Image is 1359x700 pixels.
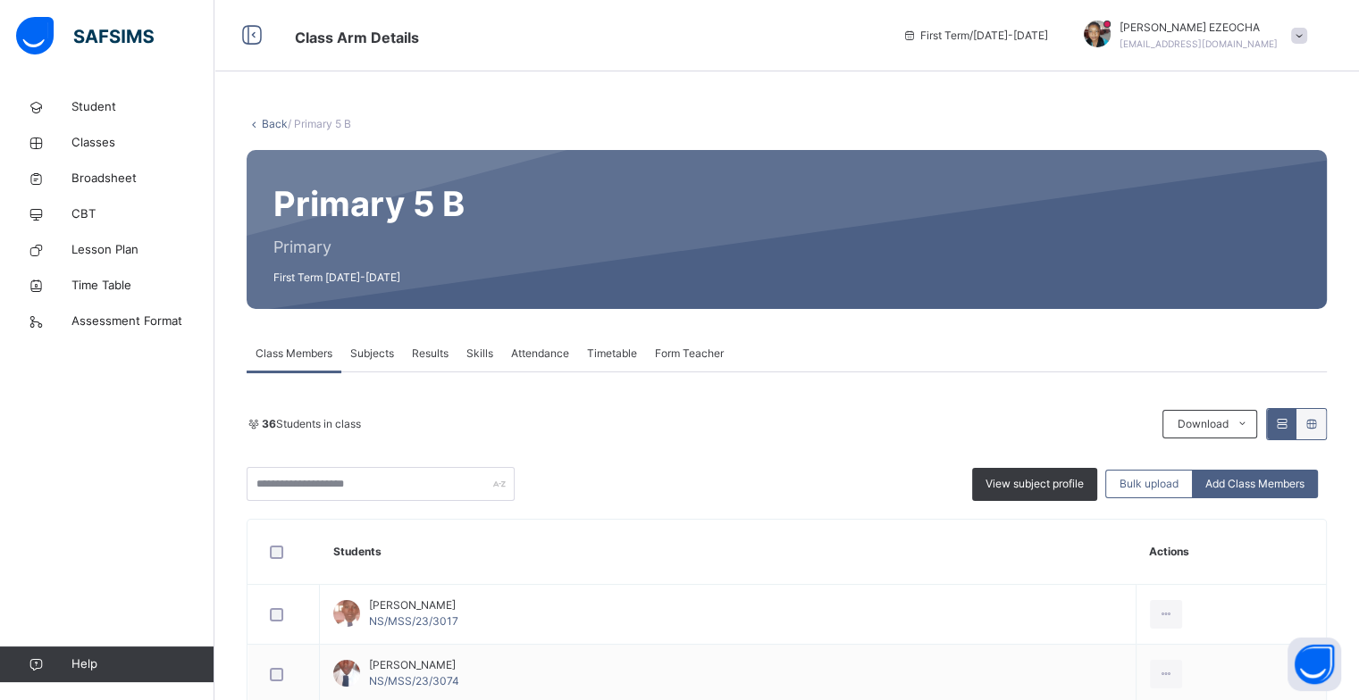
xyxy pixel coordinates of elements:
[369,657,459,673] span: [PERSON_NAME]
[1120,476,1179,492] span: Bulk upload
[369,597,458,613] span: [PERSON_NAME]
[262,117,288,130] a: Back
[350,346,394,362] span: Subjects
[511,346,569,362] span: Attendance
[16,17,154,54] img: safsims
[320,520,1137,585] th: Students
[986,476,1084,492] span: View subject profile
[1288,637,1341,691] button: Open asap
[1120,20,1278,36] span: [PERSON_NAME] EZEOCHA
[262,416,361,432] span: Students in class
[71,134,214,152] span: Classes
[412,346,449,362] span: Results
[256,346,332,362] span: Class Members
[902,28,1048,44] span: session/term information
[466,346,493,362] span: Skills
[71,312,214,330] span: Assessment Format
[369,614,458,628] span: NS/MSS/23/3017
[288,117,351,130] span: / Primary 5 B
[1136,520,1326,585] th: Actions
[71,241,214,259] span: Lesson Plan
[655,346,724,362] span: Form Teacher
[1205,476,1304,492] span: Add Class Members
[262,417,276,430] b: 36
[71,655,214,673] span: Help
[71,170,214,187] span: Broadsheet
[71,98,214,116] span: Student
[587,346,637,362] span: Timetable
[71,205,214,223] span: CBT
[1177,416,1228,432] span: Download
[1120,38,1278,49] span: [EMAIL_ADDRESS][DOMAIN_NAME]
[71,277,214,295] span: Time Table
[295,29,419,46] span: Class Arm Details
[369,674,459,687] span: NS/MSS/23/3074
[1066,20,1316,52] div: JUSTINAEZEOCHA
